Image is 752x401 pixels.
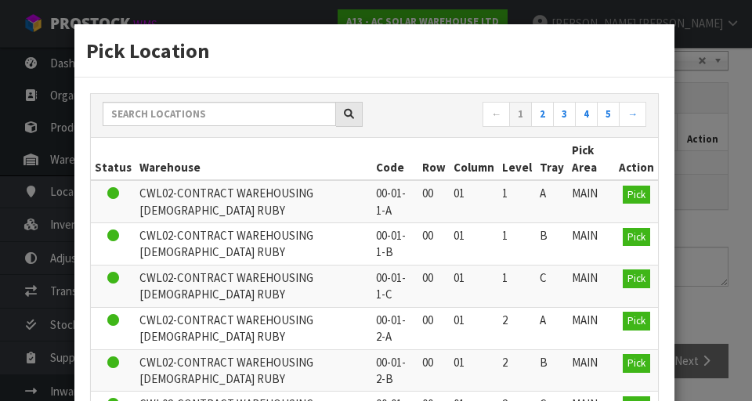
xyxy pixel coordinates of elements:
td: C [536,265,568,307]
th: Level [498,138,536,180]
th: Warehouse [136,138,372,180]
td: CWL02-CONTRACT WAREHOUSING [DEMOGRAPHIC_DATA] RUBY [136,265,372,307]
span: Pick [627,356,645,370]
th: Row [418,138,450,180]
span: Pick [627,230,645,244]
td: 1 [498,265,536,307]
td: 00 [418,265,450,307]
td: 01 [450,223,498,266]
td: CWL02-CONTRACT WAREHOUSING [DEMOGRAPHIC_DATA] RUBY [136,307,372,349]
th: Action [615,138,658,180]
h3: Pick Location [86,36,663,65]
th: Tray [536,138,568,180]
td: 01 [450,349,498,392]
td: MAIN [568,349,615,392]
button: Pick [623,312,650,331]
a: → [619,102,646,127]
span: Pick [627,272,645,285]
a: 3 [553,102,576,127]
th: Status [91,138,136,180]
td: CWL02-CONTRACT WAREHOUSING [DEMOGRAPHIC_DATA] RUBY [136,223,372,266]
span: Pick [627,314,645,327]
button: Pick [623,228,650,247]
button: Pick [623,354,650,373]
a: ← [483,102,510,127]
td: CWL02-CONTRACT WAREHOUSING [DEMOGRAPHIC_DATA] RUBY [136,180,372,222]
button: Pick [623,186,650,204]
input: Search locations [103,102,336,126]
td: 00-01-1-B [372,223,418,266]
td: 00-01-1-A [372,180,418,222]
th: Code [372,138,418,180]
td: B [536,223,568,266]
td: 00-01-1-C [372,265,418,307]
td: 1 [498,223,536,266]
td: B [536,349,568,392]
td: MAIN [568,265,615,307]
td: 2 [498,349,536,392]
td: 00 [418,307,450,349]
td: 00-01-2-A [372,307,418,349]
td: 01 [450,307,498,349]
td: 1 [498,180,536,222]
td: 00 [418,349,450,392]
span: Pick [627,188,645,201]
th: Pick Area [568,138,615,180]
td: 00 [418,180,450,222]
a: 4 [575,102,598,127]
td: 2 [498,307,536,349]
td: MAIN [568,223,615,266]
td: 01 [450,265,498,307]
td: 01 [450,180,498,222]
a: 5 [597,102,620,127]
td: 00 [418,223,450,266]
a: 2 [531,102,554,127]
th: Column [450,138,498,180]
td: A [536,180,568,222]
a: 1 [509,102,532,127]
td: MAIN [568,307,615,349]
nav: Page navigation [386,102,646,129]
td: MAIN [568,180,615,222]
button: Pick [623,269,650,288]
td: CWL02-CONTRACT WAREHOUSING [DEMOGRAPHIC_DATA] RUBY [136,349,372,392]
td: A [536,307,568,349]
td: 00-01-2-B [372,349,418,392]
